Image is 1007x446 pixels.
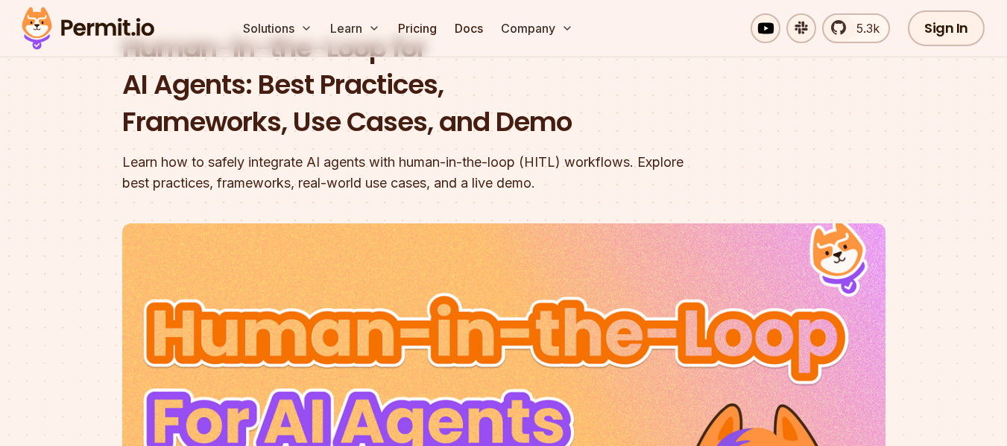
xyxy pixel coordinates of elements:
button: Solutions [237,13,318,43]
img: Permit logo [15,3,161,54]
h1: Human-in-the-Loop for AI Agents: Best Practices, Frameworks, Use Cases, and Demo [122,30,695,141]
a: Sign In [908,10,985,46]
button: Company [495,13,579,43]
a: Docs [449,13,489,43]
span: 5.3k [847,19,880,37]
a: 5.3k [822,13,890,43]
div: Learn how to safely integrate AI agents with human-in-the-loop (HITL) workflows. Explore best pra... [122,152,695,194]
a: Pricing [392,13,443,43]
button: Learn [324,13,386,43]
